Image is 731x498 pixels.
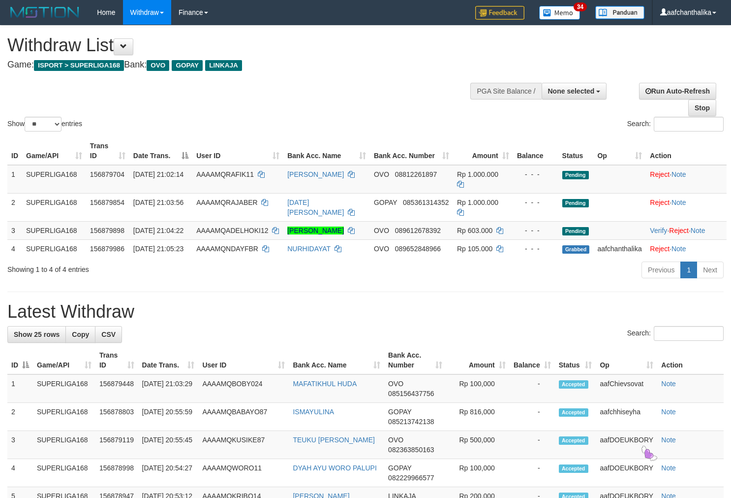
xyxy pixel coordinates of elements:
[33,346,95,374] th: Game/API: activate to sort column ascending
[475,6,524,20] img: Feedback.jpg
[388,464,411,472] span: GOPAY
[558,137,594,165] th: Status
[25,117,61,132] select: Showentries
[22,239,86,258] td: SUPERLIGA168
[562,171,589,179] span: Pending
[95,403,138,431] td: 156878803
[172,60,203,71] span: GOPAY
[671,199,686,206] a: Note
[562,245,590,254] span: Grabbed
[457,227,492,234] span: Rp 603.000
[287,245,331,253] a: NURHIDAYAT
[661,464,676,472] a: Note
[388,436,403,444] span: OVO
[22,137,86,165] th: Game/API: activate to sort column ascending
[446,346,510,374] th: Amount: activate to sort column ascending
[548,87,595,95] span: None selected
[596,459,657,487] td: aafDOEUKBORY
[374,245,389,253] span: OVO
[559,380,588,389] span: Accepted
[388,390,434,398] span: Copy 085156437756 to clipboard
[395,170,437,178] span: Copy 08812261897 to clipboard
[517,226,554,235] div: - - -
[33,431,95,459] td: SUPERLIGA168
[133,170,183,178] span: [DATE] 21:02:14
[133,245,183,253] span: [DATE] 21:05:23
[7,346,33,374] th: ID: activate to sort column descending
[457,245,492,253] span: Rp 105.000
[446,374,510,403] td: Rp 100,000
[198,459,289,487] td: AAAAMQWORO11
[661,408,676,416] a: Note
[646,239,727,258] td: ·
[293,464,376,472] a: DYAH AYU WORO PALUPI
[388,408,411,416] span: GOPAY
[90,245,124,253] span: 156879986
[90,199,124,206] span: 156879854
[542,83,607,100] button: None selected
[198,374,289,403] td: AAAAMQBOBY024
[7,117,82,132] label: Show entries
[22,221,86,239] td: SUPERLIGA168
[657,346,724,374] th: Action
[661,380,676,388] a: Note
[517,198,554,207] div: - - -
[95,459,138,487] td: 156878998
[388,446,434,454] span: Copy 082363850163 to clipboard
[374,170,389,178] span: OVO
[646,137,727,165] th: Action
[138,403,199,431] td: [DATE] 20:55:59
[457,199,498,206] span: Rp 1.000.000
[138,431,199,459] td: [DATE] 20:55:45
[198,431,289,459] td: AAAAMQKUSIKE87
[7,137,22,165] th: ID
[395,227,441,234] span: Copy 089612678392 to clipboard
[205,60,242,71] span: LINKAJA
[90,170,124,178] span: 156879704
[22,193,86,221] td: SUPERLIGA168
[7,165,22,194] td: 1
[101,331,116,338] span: CSV
[691,227,705,234] a: Note
[517,244,554,254] div: - - -
[639,83,716,100] a: Run Auto-Refresh
[34,60,124,71] span: ISPORT > SUPERLIGA168
[596,431,657,459] td: aafDOEUKBORY
[198,403,289,431] td: AAAAMQBABAYO87
[7,403,33,431] td: 2
[7,459,33,487] td: 4
[510,374,555,403] td: -
[33,459,95,487] td: SUPERLIGA168
[287,170,344,178] a: [PERSON_NAME]
[7,374,33,403] td: 1
[33,374,95,403] td: SUPERLIGA168
[510,403,555,431] td: -
[138,374,199,403] td: [DATE] 21:03:29
[457,170,498,178] span: Rp 1.000.000
[138,346,199,374] th: Date Trans.: activate to sort column ascending
[133,199,183,206] span: [DATE] 21:03:56
[510,431,555,459] td: -
[627,117,724,132] label: Search:
[287,199,344,216] a: [DATE] [PERSON_NAME]
[654,326,724,341] input: Search:
[388,418,434,426] span: Copy 085213742138 to clipboard
[388,474,434,482] span: Copy 082229966577 to clipboard
[446,459,510,487] td: Rp 100,000
[95,374,138,403] td: 156879448
[138,459,199,487] td: [DATE] 20:54:27
[95,346,138,374] th: Trans ID: activate to sort column ascending
[661,436,676,444] a: Note
[510,459,555,487] td: -
[559,436,588,445] span: Accepted
[283,137,370,165] th: Bank Acc. Name: activate to sort column ascending
[33,403,95,431] td: SUPERLIGA168
[593,137,646,165] th: Op: activate to sort column ascending
[374,227,389,234] span: OVO
[196,170,254,178] span: AAAAMQRAFIK11
[559,465,588,473] span: Accepted
[650,199,670,206] a: Reject
[370,137,453,165] th: Bank Acc. Number: activate to sort column ascending
[7,5,82,20] img: MOTION_logo.png
[641,262,681,278] a: Previous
